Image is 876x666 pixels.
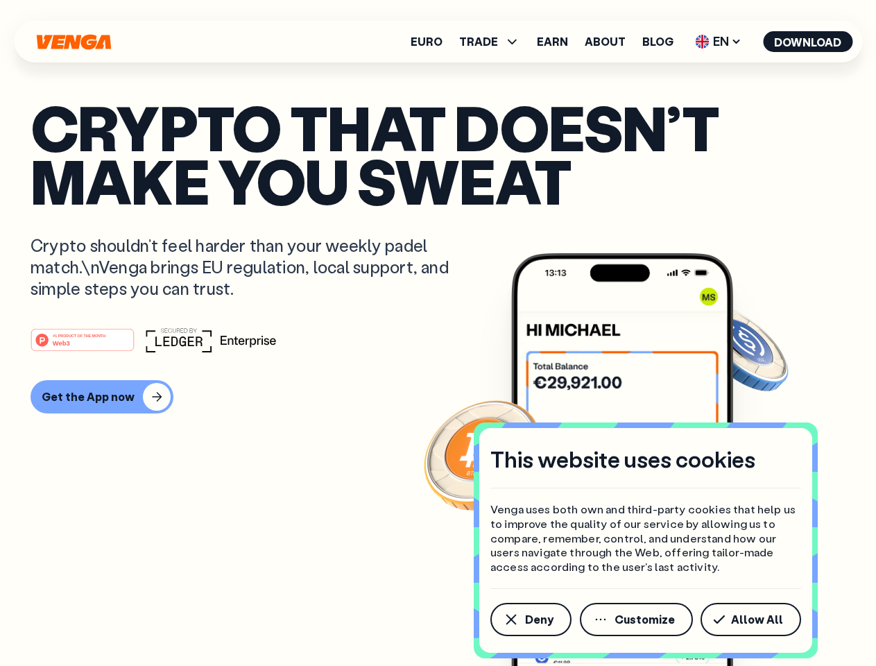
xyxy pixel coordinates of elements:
a: Earn [537,36,568,47]
button: Download [763,31,852,52]
span: Allow All [731,614,783,625]
p: Venga uses both own and third-party cookies that help us to improve the quality of our service by... [490,502,801,574]
a: Blog [642,36,673,47]
a: Get the App now [31,380,845,413]
button: Allow All [701,603,801,636]
tspan: Web3 [53,339,70,346]
span: TRADE [459,33,520,50]
span: Customize [615,614,675,625]
span: TRADE [459,36,498,47]
p: Crypto shouldn’t feel harder than your weekly padel match.\nVenga brings EU regulation, local sup... [31,234,469,300]
tspan: #1 PRODUCT OF THE MONTH [53,333,105,337]
span: EN [690,31,746,53]
button: Deny [490,603,572,636]
span: Deny [525,614,553,625]
img: Bitcoin [421,392,546,517]
a: Euro [411,36,443,47]
svg: Home [35,34,112,50]
button: Customize [580,603,693,636]
p: Crypto that doesn’t make you sweat [31,101,845,207]
h4: This website uses cookies [490,445,755,474]
img: flag-uk [695,35,709,49]
div: Get the App now [42,390,135,404]
a: About [585,36,626,47]
button: Get the App now [31,380,173,413]
img: USDC coin [692,298,791,398]
a: #1 PRODUCT OF THE MONTHWeb3 [31,336,135,355]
